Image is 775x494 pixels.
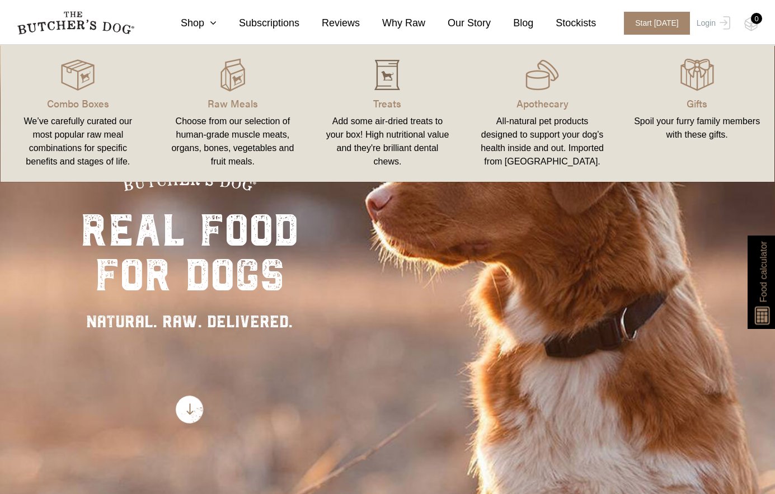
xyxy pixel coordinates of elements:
p: Gifts [633,96,761,111]
a: Login [694,12,730,35]
a: Blog [491,16,533,31]
img: TBD_Cart-Empty.png [744,17,758,31]
span: Food calculator [757,241,770,302]
span: Start [DATE] [624,12,690,35]
p: Combo Boxes [14,96,142,111]
a: Subscriptions [217,16,299,31]
div: All-natural pet products designed to support your dog’s health inside and out. Imported from [GEO... [478,115,607,168]
a: Start [DATE] [613,12,694,35]
div: Spoil your furry family members with these gifts. [633,115,761,142]
div: Choose from our selection of human-grade muscle meats, organs, bones, vegetables and fruit meals. [169,115,297,168]
a: Shop [158,16,217,31]
a: Gifts Spoil your furry family members with these gifts. [619,56,774,171]
a: Apothecary All-natural pet products designed to support your dog’s health inside and out. Importe... [465,56,620,171]
div: 0 [751,13,762,24]
p: Apothecary [478,96,607,111]
a: Raw Meals Choose from our selection of human-grade muscle meats, organs, bones, vegetables and fr... [156,56,311,171]
a: Treats Add some air-dried treats to your box! High nutritional value and they're brilliant dental... [310,56,465,171]
a: Combo Boxes We’ve carefully curated our most popular raw meal combinations for specific benefits ... [1,56,156,171]
p: Treats [323,96,452,111]
a: Stockists [533,16,596,31]
a: Why Raw [360,16,425,31]
img: NewTBD_Treats_Hover.png [370,58,404,92]
a: Reviews [299,16,360,31]
div: NATURAL. RAW. DELIVERED. [81,309,299,334]
div: Add some air-dried treats to your box! High nutritional value and they're brilliant dental chews. [323,115,452,168]
a: Our Story [425,16,491,31]
p: Raw Meals [169,96,297,111]
div: real food for dogs [81,208,299,298]
div: We’ve carefully curated our most popular raw meal combinations for specific benefits and stages o... [14,115,142,168]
